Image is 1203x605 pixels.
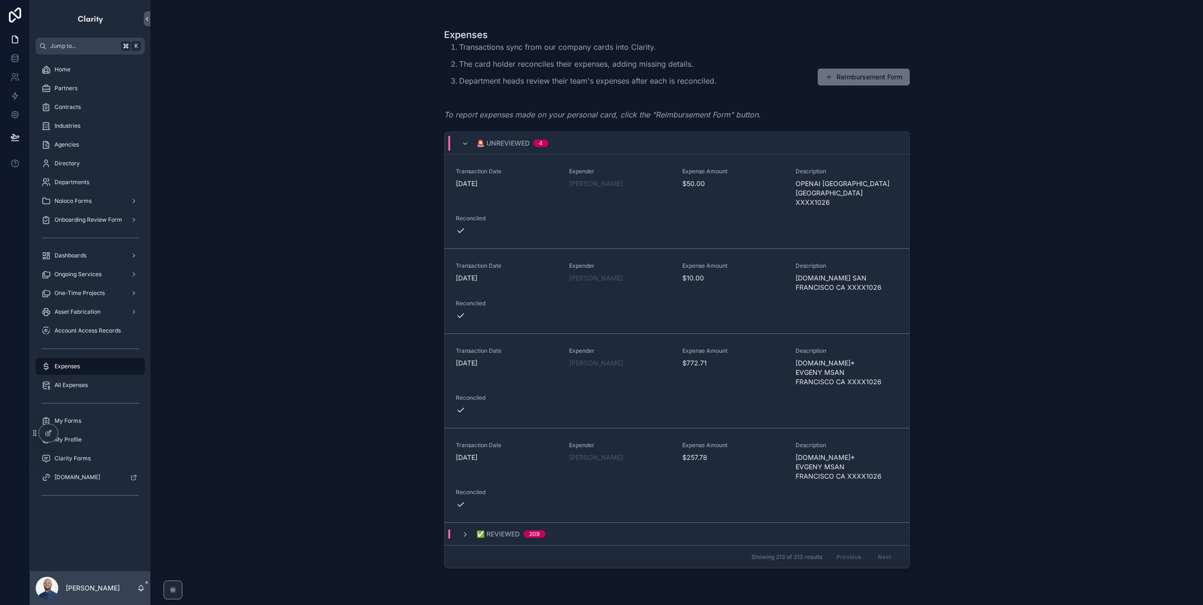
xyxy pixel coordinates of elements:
[459,75,761,86] p: Department heads review their team's expenses after each is reconciled.
[36,80,145,97] a: Partners
[36,99,145,116] a: Contracts
[36,247,145,264] a: Dashboards
[55,381,88,389] span: All Expenses
[36,174,145,191] a: Departments
[456,442,558,449] span: Transaction Date
[539,140,543,147] div: 4
[456,168,558,175] span: Transaction Date
[796,442,898,449] span: Description
[55,308,101,316] span: Asset Fabrication
[36,285,145,302] a: One-Time Projects
[796,179,898,207] span: OPENAI [GEOGRAPHIC_DATA] [GEOGRAPHIC_DATA] XXXX1026
[444,110,761,119] em: To report expenses made on your personal card, click the "Reimbursement Form" button.
[55,271,102,278] span: Ongoing Services
[36,155,145,172] a: Directory
[55,473,100,481] span: [DOMAIN_NAME]
[36,377,145,394] a: All Expenses
[50,42,117,50] span: Jump to...
[445,428,909,523] a: Transaction Date[DATE]Expender[PERSON_NAME]Expense Amount$257.78Description[DOMAIN_NAME]* EVGENY ...
[445,334,909,428] a: Transaction Date[DATE]Expender[PERSON_NAME]Expense Amount$772.71Description[DOMAIN_NAME]* EVGENY ...
[682,273,784,283] span: $10.00
[569,273,623,283] a: [PERSON_NAME]
[751,553,822,561] span: Showing 213 of 213 results
[36,412,145,429] a: My Forms
[36,303,145,320] a: Asset Fabrication
[682,358,784,368] span: $772.71
[796,273,898,292] span: [DOMAIN_NAME] SAN FRANCISCO CA XXXX1026
[55,197,92,205] span: Noloco Forms
[477,139,530,148] span: 🚨 Unreviewed
[36,358,145,375] a: Expenses
[445,249,909,334] a: Transaction Date[DATE]Expender[PERSON_NAME]Expense Amount$10.00Description[DOMAIN_NAME] SAN FRANC...
[36,211,145,228] a: Onboarding Review Form
[456,489,558,496] span: Reconciled
[36,38,145,54] button: Jump to...K
[55,252,86,259] span: Dashboards
[36,266,145,283] a: Ongoing Services
[569,442,671,449] span: Expender
[444,92,761,103] p: ‎
[444,28,761,41] h1: Expenses
[456,179,558,188] span: [DATE]
[682,262,784,270] span: Expense Amount
[55,66,70,73] span: Home
[55,327,121,334] span: Account Access Records
[796,347,898,355] span: Description
[682,347,784,355] span: Expense Amount
[55,103,81,111] span: Contracts
[459,41,761,53] p: Transactions sync from our company cards into Clarity.
[682,442,784,449] span: Expense Amount
[55,289,105,297] span: One-Time Projects
[36,431,145,448] a: My Profile
[66,583,120,593] p: [PERSON_NAME]
[55,160,80,167] span: Directory
[55,455,91,462] span: Clarity Forms
[36,450,145,467] a: Clarity Forms
[529,530,540,538] div: 209
[456,273,558,283] span: [DATE]
[459,58,761,70] p: The card holder reconciles their expenses, adding missing details.
[55,122,80,130] span: Industries
[36,193,145,209] a: Noloco Forms
[77,11,104,26] img: App logo
[569,358,623,368] a: [PERSON_NAME]
[55,178,89,186] span: Departments
[569,347,671,355] span: Expender
[36,117,145,134] a: Industries
[36,322,145,339] a: Account Access Records
[682,179,784,188] span: $50.00
[445,155,909,249] a: Transaction Date[DATE]Expender[PERSON_NAME]Expense Amount$50.00DescriptionOPENAI [GEOGRAPHIC_DATA...
[55,363,80,370] span: Expenses
[456,262,558,270] span: Transaction Date
[55,141,79,148] span: Agencies
[456,300,558,307] span: Reconciled
[36,61,145,78] a: Home
[569,168,671,175] span: Expender
[55,417,81,425] span: My Forms
[456,453,558,462] span: [DATE]
[682,168,784,175] span: Expense Amount
[55,216,122,224] span: Onboarding Review Form
[133,42,140,50] span: K
[456,358,558,368] span: [DATE]
[796,168,898,175] span: Description
[36,469,145,486] a: [DOMAIN_NAME]
[796,453,898,481] span: [DOMAIN_NAME]* EVGENY MSAN FRANCISCO CA XXXX1026
[569,179,623,188] a: [PERSON_NAME]
[796,358,898,387] span: [DOMAIN_NAME]* EVGENY MSAN FRANCISCO CA XXXX1026
[569,453,623,462] a: [PERSON_NAME]
[456,347,558,355] span: Transaction Date
[55,85,78,92] span: Partners
[456,394,558,402] span: Reconciled
[456,215,558,222] span: Reconciled
[30,54,150,515] div: scrollable content
[477,529,520,539] span: ✅ Reviewed
[818,69,910,85] button: Reimbursement Form
[36,136,145,153] a: Agencies
[569,262,671,270] span: Expender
